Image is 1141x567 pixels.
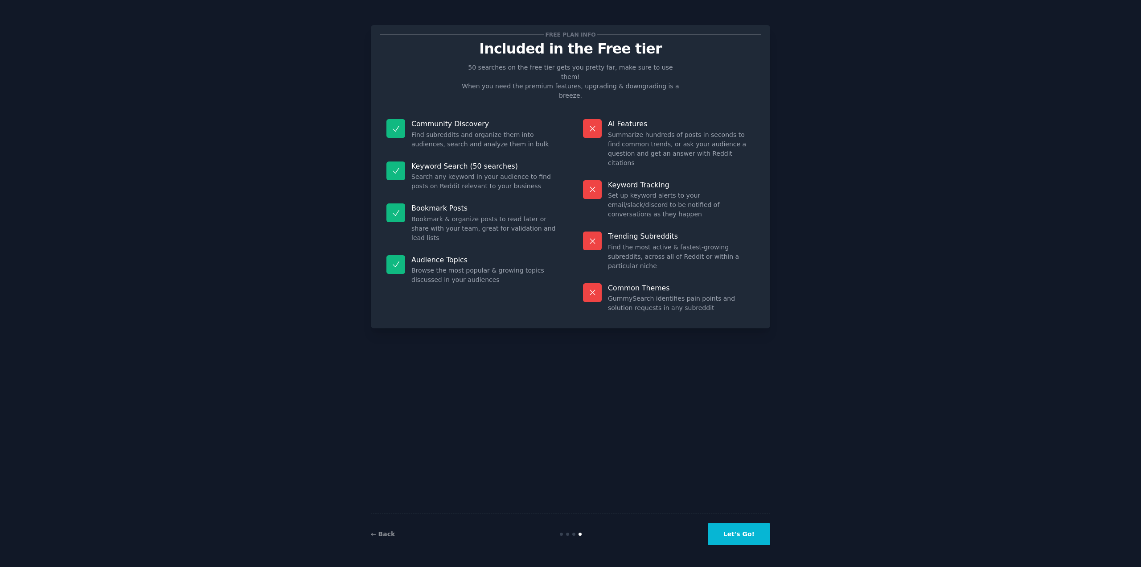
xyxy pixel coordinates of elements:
p: Keyword Search (50 searches) [411,161,558,171]
dd: Search any keyword in your audience to find posts on Reddit relevant to your business [411,172,558,191]
p: AI Features [608,119,755,128]
button: Let's Go! [708,523,770,545]
p: 50 searches on the free tier gets you pretty far, make sure to use them! When you need the premiu... [458,63,683,100]
p: Common Themes [608,283,755,293]
p: Audience Topics [411,255,558,265]
dd: Find the most active & fastest-growing subreddits, across all of Reddit or within a particular niche [608,243,755,271]
p: Trending Subreddits [608,232,755,241]
dd: Summarize hundreds of posts in seconds to find common trends, or ask your audience a question and... [608,130,755,168]
p: Keyword Tracking [608,180,755,190]
p: Included in the Free tier [380,41,761,57]
dd: Find subreddits and organize them into audiences, search and analyze them in bulk [411,130,558,149]
dd: Set up keyword alerts to your email/slack/discord to be notified of conversations as they happen [608,191,755,219]
a: ← Back [371,530,395,538]
dd: GummySearch identifies pain points and solution requests in any subreddit [608,294,755,313]
dd: Browse the most popular & growing topics discussed in your audiences [411,266,558,285]
span: Free plan info [544,30,597,39]
p: Bookmark Posts [411,203,558,213]
p: Community Discovery [411,119,558,128]
dd: Bookmark & organize posts to read later or share with your team, great for validation and lead lists [411,215,558,243]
